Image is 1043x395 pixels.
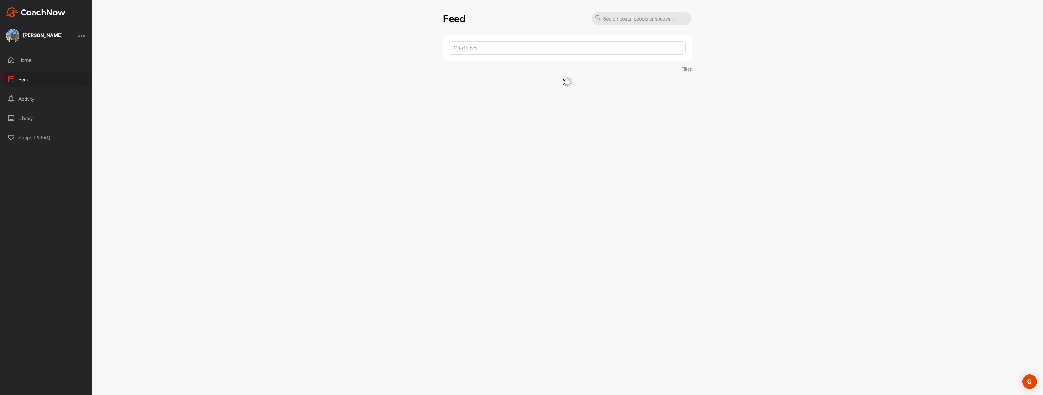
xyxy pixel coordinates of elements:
img: square_e656b422f2395b78c689f9854ccb3fa9.jpg [6,29,19,42]
h2: Feed [443,13,465,25]
input: Search posts, people or spaces... [592,12,692,25]
p: Filter [681,65,692,72]
div: [PERSON_NAME] [23,33,62,38]
div: Feed [3,72,89,87]
img: G6gVgL6ErOh57ABN0eRmCEwV0I4iEi4d8EwaPGI0tHgoAbU4EAHFLEQAh+QQFCgALACwIAA4AGAASAAAEbHDJSesaOCdk+8xg... [562,77,572,87]
div: Activity [3,91,89,106]
div: Support & FAQ [3,130,89,145]
div: Home [3,52,89,68]
img: CoachNow [6,7,65,17]
div: Open Intercom Messenger [1022,374,1037,389]
div: Library [3,111,89,126]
